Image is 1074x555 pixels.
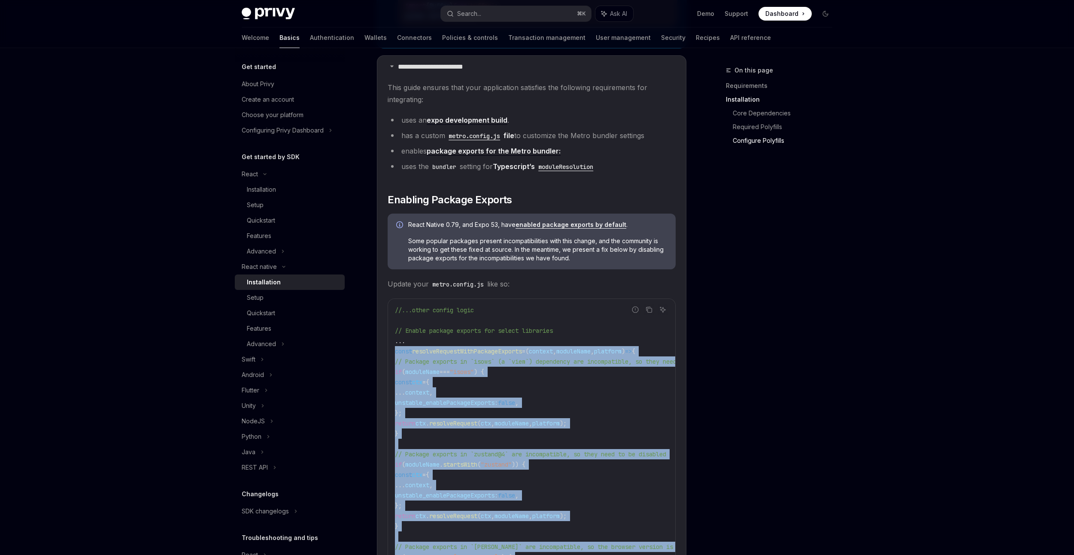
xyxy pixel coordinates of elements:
[429,419,477,427] span: resolveRequest
[535,162,597,172] code: moduleResolution
[529,347,553,355] span: context
[247,215,275,226] div: Quickstart
[522,347,525,355] span: =
[242,489,279,499] h5: Changelogs
[235,274,345,290] a: Installation
[235,76,345,92] a: About Privy
[730,27,771,48] a: API reference
[242,152,300,162] h5: Get started by SDK
[235,197,345,213] a: Setup
[395,450,666,458] span: // Package exports in `zustand@4` are incompatible, so they need to be disabled
[395,543,690,551] span: // Package exports in `[PERSON_NAME]` are incompatible, so the browser version is used
[529,512,532,520] span: ,
[388,130,676,142] li: has a custom to customize the Metro bundler settings
[388,193,512,207] span: Enabling Package Exports
[445,131,514,140] a: metro.config.jsfile
[426,419,429,427] span: .
[405,389,429,396] span: context
[247,277,281,287] div: Installation
[408,237,667,262] span: Some popular packages present incompatibilities with this change, and the community is working to...
[235,228,345,244] a: Features
[726,93,839,106] a: Installation
[422,471,426,479] span: =
[242,62,276,72] h5: Get started
[395,409,402,417] span: };
[733,134,839,148] a: Configure Polyfills
[242,431,261,442] div: Python
[242,8,295,20] img: dark logo
[529,419,532,427] span: ,
[697,9,714,18] a: Demo
[443,461,477,468] span: startsWith
[235,107,345,123] a: Choose your platform
[450,368,474,376] span: "isows"
[560,512,567,520] span: );
[734,65,773,75] span: On this page
[235,213,345,228] a: Quickstart
[242,110,303,120] div: Choose your platform
[532,419,560,427] span: platform
[556,347,591,355] span: moduleName
[235,321,345,336] a: Features
[426,378,429,386] span: {
[402,461,405,468] span: (
[726,79,839,93] a: Requirements
[477,461,481,468] span: (
[643,304,655,315] button: Copy the contents from the code block
[395,430,398,437] span: }
[481,419,491,427] span: ctx
[242,125,324,136] div: Configuring Privy Dashboard
[247,231,271,241] div: Features
[610,9,627,18] span: Ask AI
[388,145,676,157] li: enables
[498,399,515,407] span: false
[440,461,443,468] span: .
[477,512,481,520] span: (
[408,220,667,229] span: React Native 0.79, and Expo 53, have .
[395,399,498,407] span: unstable_enablePackageExports:
[630,304,641,315] button: Report incorrect code
[405,368,440,376] span: moduleName
[491,512,495,520] span: ,
[242,447,255,457] div: Java
[426,512,429,520] span: .
[591,347,594,355] span: ,
[242,462,268,473] div: REST API
[405,481,429,489] span: context
[596,27,651,48] a: User management
[242,169,258,179] div: React
[622,347,625,355] span: )
[594,347,622,355] span: platform
[765,9,798,18] span: Dashboard
[412,347,522,355] span: resolveRequestWithPackageExports
[427,116,507,125] a: expo development build
[477,419,481,427] span: (
[395,419,416,427] span: return
[395,327,553,335] span: // Enable package exports for select libraries
[402,368,405,376] span: (
[395,337,405,345] span: ...
[725,9,748,18] a: Support
[661,27,686,48] a: Security
[442,27,498,48] a: Policies & controls
[242,533,318,543] h5: Troubleshooting and tips
[242,401,256,411] div: Unity
[395,378,412,386] span: const
[577,10,586,17] span: ⌘ K
[733,106,839,120] a: Core Dependencies
[395,389,405,396] span: ...
[395,522,398,530] span: }
[491,419,495,427] span: ,
[819,7,832,21] button: Toggle dark mode
[525,347,529,355] span: (
[388,278,676,290] span: Update your like so:
[429,280,487,289] code: metro.config.js
[440,368,450,376] span: ===
[235,182,345,197] a: Installation
[395,358,728,365] span: // Package exports in `isows` (a `viem`) dependency are incompatible, so they need to be disabled
[364,27,387,48] a: Wallets
[560,419,567,427] span: );
[405,461,440,468] span: moduleName
[247,308,275,318] div: Quickstart
[395,512,416,520] span: return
